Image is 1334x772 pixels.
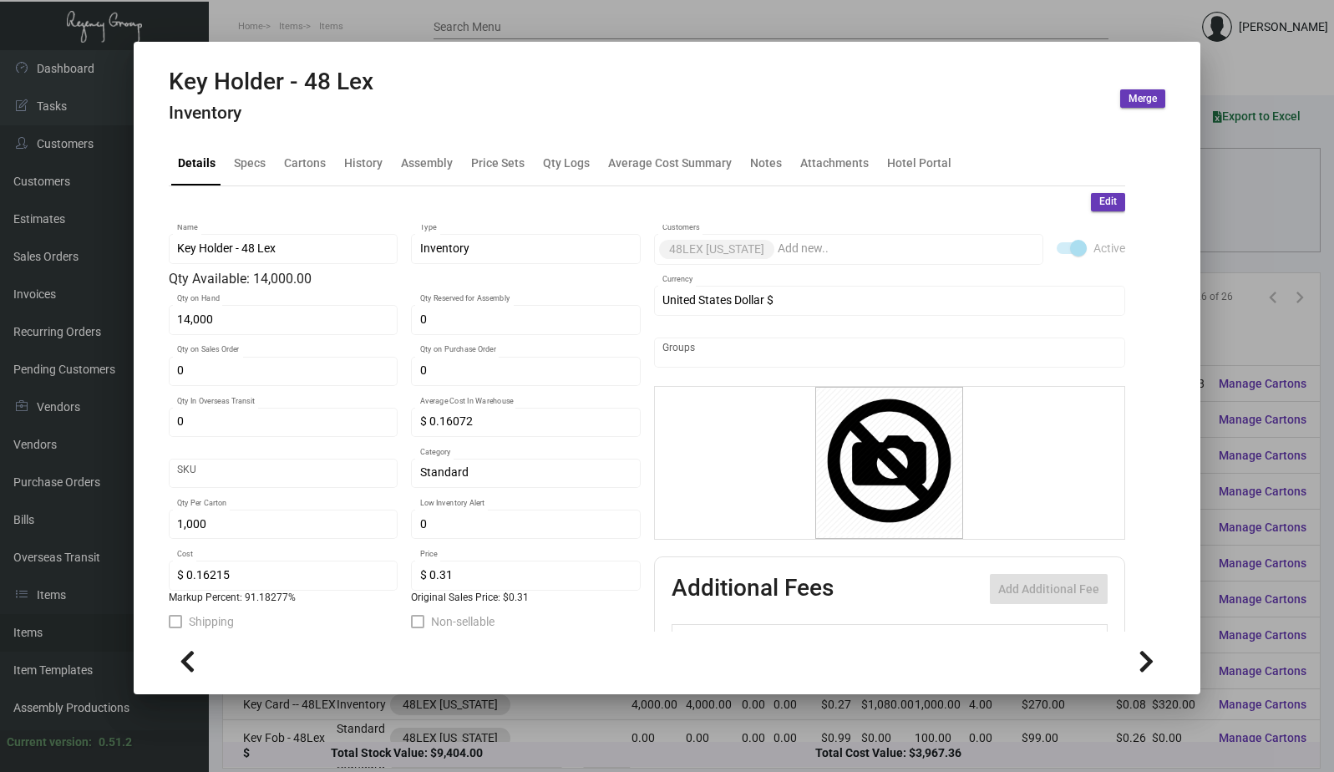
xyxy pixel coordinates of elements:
span: Edit [1099,195,1117,209]
span: Shipping [189,612,234,632]
h2: Additional Fees [672,574,834,604]
div: Qty Available: 14,000.00 [169,269,641,289]
div: Hotel Portal [887,154,951,171]
th: Type [718,625,892,654]
input: Add new.. [662,346,1117,359]
div: History [344,154,383,171]
div: 0.51.2 [99,734,132,751]
div: Specs [234,154,266,171]
button: Edit [1091,193,1125,211]
div: Qty Logs [543,154,590,171]
h2: Key Holder - 48 Lex [169,68,373,96]
div: Price Sets [471,154,525,171]
input: Add new.. [778,242,1035,256]
button: Add Additional Fee [990,574,1108,604]
button: Merge [1120,89,1165,108]
div: Details [178,154,216,171]
span: Merge [1129,92,1157,106]
div: Cartons [284,154,326,171]
th: Active [672,625,718,654]
div: Average Cost Summary [608,154,732,171]
span: Non-sellable [431,612,495,632]
mat-chip: 48LEX [US_STATE] [659,240,774,259]
th: Price type [1019,625,1088,654]
span: Active [1093,238,1125,258]
th: Price [956,625,1019,654]
span: Add Additional Fee [998,582,1099,596]
div: Assembly [401,154,453,171]
div: Notes [750,154,782,171]
th: Cost [892,625,956,654]
div: Current version: [7,734,92,751]
div: Attachments [800,154,869,171]
h4: Inventory [169,103,373,124]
